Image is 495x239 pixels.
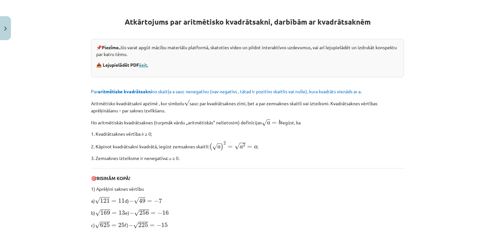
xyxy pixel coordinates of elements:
strong: Piezīme. [102,44,120,50]
span: = [111,224,116,227]
span: √ [95,210,100,216]
b: aritmētisko kvadrātsakni [98,88,152,94]
span: 2 [224,142,226,145]
span: √ [133,222,138,229]
span: − [129,199,134,203]
span: = [151,212,155,215]
p: 3. Zemsaknes izteiksme ir nenegatīva: 𝑎 ≥ 0. [91,155,404,162]
strong: 📥 Lejupielādēt PDF [96,62,149,68]
span: √ [95,197,100,204]
span: 13 [119,211,125,215]
p: No aritmētiskās kvadrātsaknes (turpmāk vārdu „aritmētiskās” nelietosim) definīcijas iegūst, ka [91,118,404,127]
span: √ [212,143,217,150]
span: 16 [162,211,169,215]
p: c) f) [91,221,404,229]
span: √ [134,210,139,216]
span: − [154,199,159,203]
span: a [267,121,270,125]
span: 625 [100,223,110,227]
span: − [157,211,162,215]
span: a [254,145,257,149]
span: 15 [161,223,168,227]
span: = [272,122,277,124]
span: a [240,145,243,149]
span: √ [262,119,267,126]
span: a [217,145,221,149]
p: b) e) [91,208,404,217]
span: 11 [118,199,125,203]
span: = [247,146,252,148]
strong: Atkārtojums par aritmētisko kvadrātsakni, darbībām ar kvadrātsaknēm [125,17,371,27]
span: 169 [100,211,110,215]
span: 121 [100,199,110,203]
p: 📌 Jūs varat apgūt mācību materiālu platformā, skatoties video un pildot interaktīvos uzdevumus, v... [96,44,399,58]
p: 1) Aprēķini saknes vērtību [91,186,404,192]
span: 49 [139,198,145,203]
span: = [112,212,117,215]
span: 256 [139,211,149,215]
span: √ [184,99,190,106]
span: 7 [159,198,162,203]
span: = [150,224,155,227]
p: Aritmētisko kvadrātsakni apzīmē , kur simbolu sauc par kvadrātsaknes zīmi, bet a par zemsaknes sk... [91,99,404,114]
span: √ [235,143,240,150]
span: 2 [243,143,245,147]
span: 25 [118,223,125,227]
a: šeit. [139,62,148,68]
span: = [228,146,233,148]
p: 2. Kāpinot kvadrātsakni kvadrātā, iegūst zemsaknes skaitli: ; [91,141,404,151]
span: Par no skaitļa a sauc nenegatīvu (nav negatīvs , tātad ir pozitīvs skaitlis vai nulle), kura kvad... [91,88,362,94]
span: b [279,120,281,125]
span: − [129,211,134,215]
p: 1. Kvadrātsaknes vērtība 𝑏 ≥ 0; [91,131,404,137]
span: = [111,200,116,203]
span: √ [134,197,139,204]
p: a) d) [91,196,404,204]
span: ) [221,143,224,151]
span: − [128,223,133,228]
img: icon-close-lesson-0947bae3869378f0d4975bcd49f059093ad1ed9edebbc8119c70593378902aed.svg [4,27,7,31]
b: RISINĀM KOPĀ! [97,175,130,181]
span: 225 [138,223,148,227]
span: − [156,223,161,228]
span: ( [209,143,212,151]
span: √ [95,222,100,229]
p: 🎯 [91,175,404,182]
span: = [147,200,152,203]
